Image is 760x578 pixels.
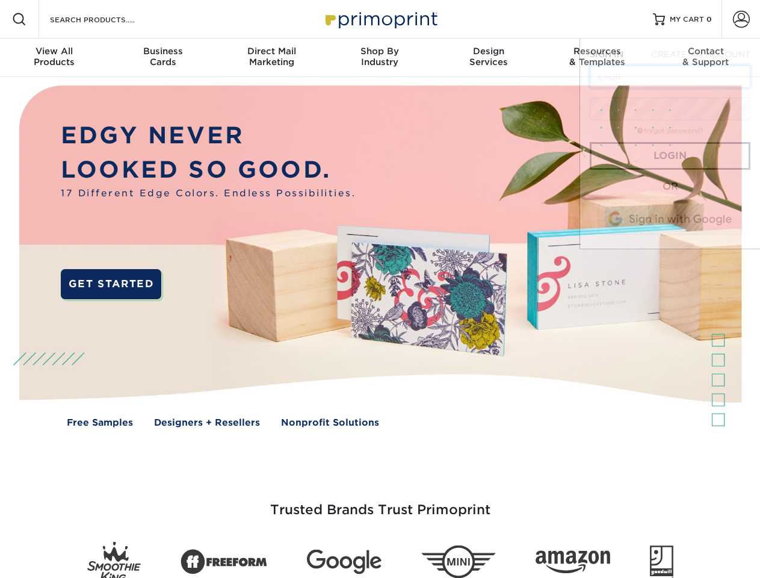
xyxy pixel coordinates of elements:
h3: Trusted Brands Trust Primoprint [28,473,732,532]
div: Marketing [217,46,326,67]
a: Free Samples [67,416,133,430]
div: OR [590,179,750,194]
a: Designers + Resellers [154,416,260,430]
span: Direct Mail [217,46,326,57]
a: GET STARTED [61,269,161,299]
input: SEARCH PRODUCTS..... [49,12,166,26]
div: Services [434,46,543,67]
a: Nonprofit Solutions [281,416,379,430]
input: Email [590,65,750,88]
span: CREATE AN ACCOUNT [651,49,750,59]
span: 17 Different Edge Colors. Endless Possibilities. [61,187,356,200]
div: Cards [108,46,217,67]
a: Login [590,142,750,170]
a: Resources& Templates [543,39,651,77]
span: SIGN IN [590,49,623,59]
p: LOOKED SO GOOD. [61,153,356,187]
span: Shop By [326,46,434,57]
img: Primoprint [320,6,440,32]
a: DesignServices [434,39,543,77]
img: Google [307,550,382,574]
a: Shop ByIndustry [326,39,434,77]
span: Resources [543,46,651,57]
span: MY CART [670,14,704,25]
iframe: Google Customer Reviews [3,541,102,574]
div: & Templates [543,46,651,67]
div: Industry [326,46,434,67]
span: Business [108,46,217,57]
a: forgot password? [637,127,703,135]
a: BusinessCards [108,39,217,77]
img: Goodwill [650,545,673,578]
img: Amazon [536,551,610,574]
span: Design [434,46,543,57]
a: Direct MailMarketing [217,39,326,77]
span: 0 [706,15,712,23]
p: EDGY NEVER [61,119,356,153]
